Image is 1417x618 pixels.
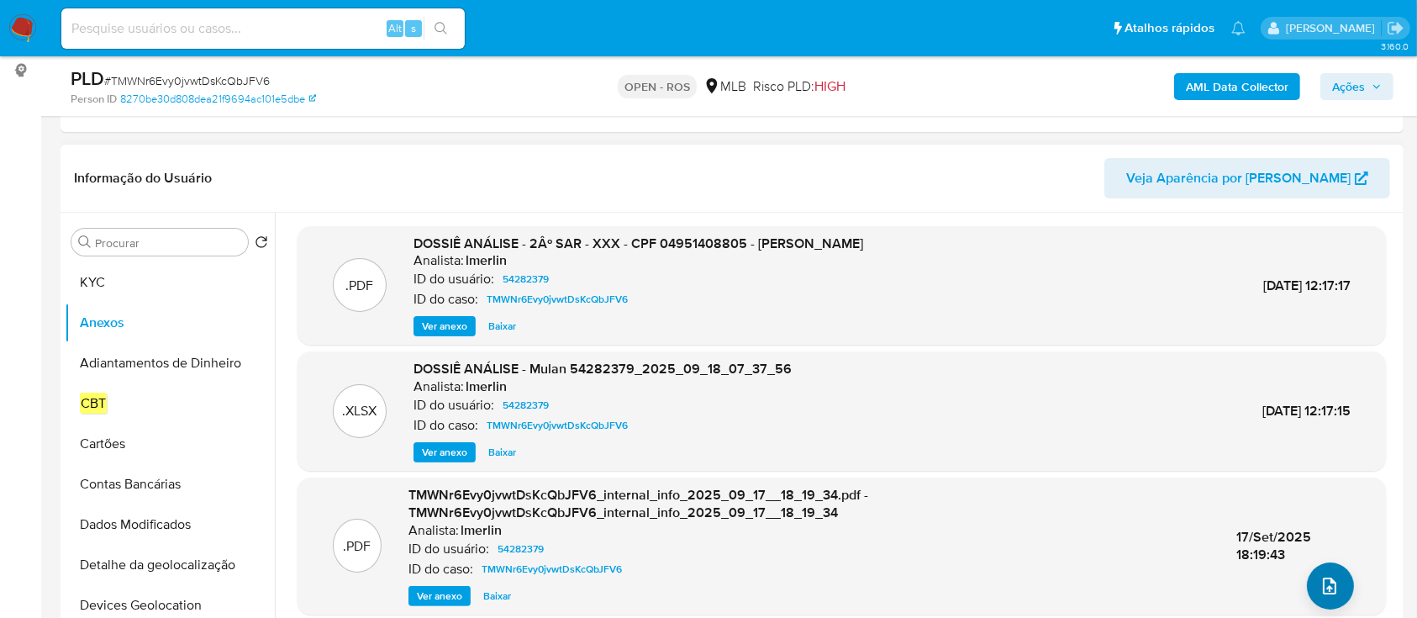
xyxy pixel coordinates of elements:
span: # TMWNr6Evy0jvwtDsKcQbJFV6 [104,72,270,89]
button: Procurar [78,235,92,249]
a: 8270be30d808dea21f9694ac101e5dbe [120,92,316,107]
button: upload-file [1307,563,1354,610]
span: TMWNr6Evy0jvwtDsKcQbJFV6 [482,559,623,579]
span: DOSSIÊ ANÁLISE - Mulan 54282379_2025_09_18_07_37_56 [414,359,792,378]
span: TMWNr6Evy0jvwtDsKcQbJFV6 [487,415,628,436]
p: ID do usuário: [414,271,494,288]
span: Ações [1332,73,1365,100]
a: 54282379 [496,269,556,289]
span: Ver anexo [422,444,467,461]
span: [DATE] 12:17:17 [1263,276,1351,295]
button: Ver anexo [408,586,471,606]
p: ID do usuário: [414,397,494,414]
a: 54282379 [491,539,550,559]
button: KYC [65,262,275,303]
button: Ver anexo [414,316,476,336]
button: CBT [65,383,275,424]
span: HIGH [814,77,845,96]
p: ID do caso: [414,417,478,434]
b: Person ID [71,92,117,107]
a: Sair [1387,19,1404,37]
input: Pesquise usuários ou casos... [61,18,465,40]
p: OPEN - ROS [618,75,697,98]
button: Anexos [65,303,275,343]
a: TMWNr6Evy0jvwtDsKcQbJFV6 [480,289,635,309]
p: Analista: [414,378,464,395]
span: 54282379 [503,269,549,289]
button: Ver anexo [414,442,476,462]
p: Analista: [414,252,464,269]
b: PLD [71,65,104,92]
span: Atalhos rápidos [1125,19,1214,37]
p: .XLSX [343,402,377,420]
span: Ver anexo [417,588,462,605]
button: Baixar [475,586,519,606]
span: TMWNr6Evy0jvwtDsKcQbJFV6_internal_info_2025_09_17__18_19_34.pdf - TMWNr6Evy0jvwtDsKcQbJFV6_intern... [408,485,869,523]
a: TMWNr6Evy0jvwtDsKcQbJFV6 [475,559,629,579]
b: AML Data Collector [1186,73,1288,100]
button: search-icon [424,17,458,40]
input: Procurar [95,235,241,251]
button: AML Data Collector [1174,73,1300,100]
div: MLB [703,77,746,96]
span: TMWNr6Evy0jvwtDsKcQbJFV6 [487,289,628,309]
p: ID do caso: [408,561,473,578]
p: .PDF [343,537,371,556]
span: s [411,20,416,36]
span: 54282379 [498,539,544,559]
span: Veja Aparência por [PERSON_NAME] [1126,158,1351,198]
p: ID do usuário: [408,541,489,557]
button: Cartões [65,424,275,464]
span: Baixar [488,318,516,335]
button: Baixar [480,316,524,336]
span: [DATE] 12:17:15 [1262,401,1351,420]
span: 54282379 [503,395,549,415]
p: Analista: [408,522,459,539]
button: Veja Aparência por [PERSON_NAME] [1104,158,1390,198]
button: Ações [1320,73,1393,100]
button: Dados Modificados [65,504,275,545]
h1: Informação do Usuário [74,170,212,187]
p: vinicius.santiago@mercadolivre.com [1286,20,1381,36]
h6: lmerlin [466,378,507,395]
span: Ver anexo [422,318,467,335]
p: ID do caso: [414,291,478,308]
span: 17/Set/2025 18:19:43 [1237,527,1312,565]
a: TMWNr6Evy0jvwtDsKcQbJFV6 [480,415,635,436]
span: Alt [388,20,402,36]
a: 54282379 [496,395,556,415]
span: Baixar [488,444,516,461]
h6: lmerlin [466,252,507,269]
h6: lmerlin [461,522,502,539]
button: Contas Bancárias [65,464,275,504]
span: DOSSIÊ ANÁLISE - 2Âº SAR - XXX - CPF 04951408805 - [PERSON_NAME] [414,234,863,253]
button: Retornar ao pedido padrão [255,235,268,254]
span: 3.160.0 [1381,40,1409,53]
p: .PDF [346,277,374,295]
button: Detalhe da geolocalização [65,545,275,585]
button: Adiantamentos de Dinheiro [65,343,275,383]
button: Baixar [480,442,524,462]
a: Notificações [1231,21,1246,35]
span: Risco PLD: [753,77,845,96]
span: Baixar [483,588,511,605]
